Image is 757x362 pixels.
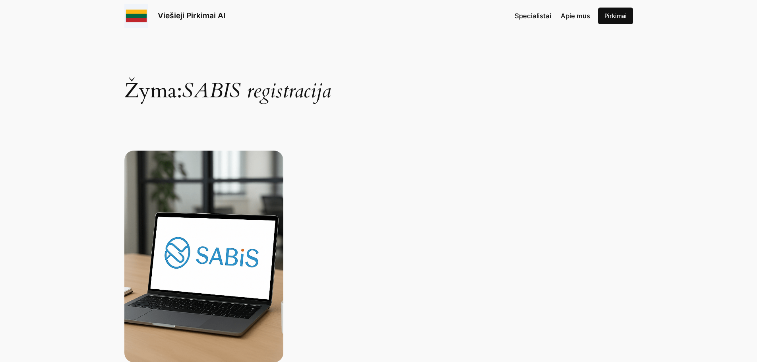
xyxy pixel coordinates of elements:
span: Apie mus [561,12,590,20]
span: SABIS registracija [182,77,331,105]
h1: Žyma: [124,39,633,101]
a: Specialistai [515,11,551,21]
a: Apie mus [561,11,590,21]
img: Viešieji pirkimai logo [124,4,148,28]
nav: Navigation [515,11,590,21]
span: Specialistai [515,12,551,20]
a: Pirkimai [598,8,633,24]
a: Viešieji Pirkimai AI [158,11,225,20]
